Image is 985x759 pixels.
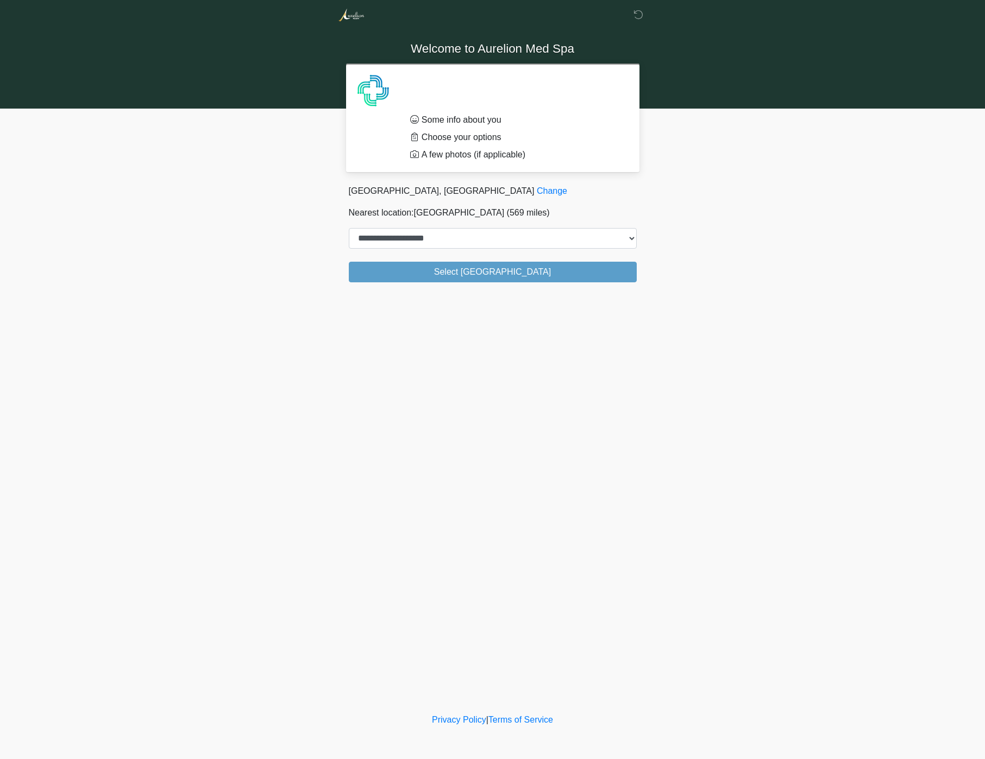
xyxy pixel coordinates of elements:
a: Terms of Service [488,715,553,724]
a: | [486,715,488,724]
button: Select [GEOGRAPHIC_DATA] [349,262,637,282]
a: Privacy Policy [432,715,486,724]
li: Choose your options [410,131,620,144]
h1: Welcome to Aurelion Med Spa [341,39,645,59]
li: A few photos (if applicable) [410,148,620,161]
li: Some info about you [410,113,620,126]
span: [GEOGRAPHIC_DATA], [GEOGRAPHIC_DATA] [349,186,535,195]
span: (569 miles) [507,208,550,217]
img: Aurelion Med Spa Logo [338,8,365,22]
a: Change [537,186,567,195]
img: Agent Avatar [357,74,390,107]
p: Nearest location: [349,206,637,219]
span: [GEOGRAPHIC_DATA] [414,208,505,217]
